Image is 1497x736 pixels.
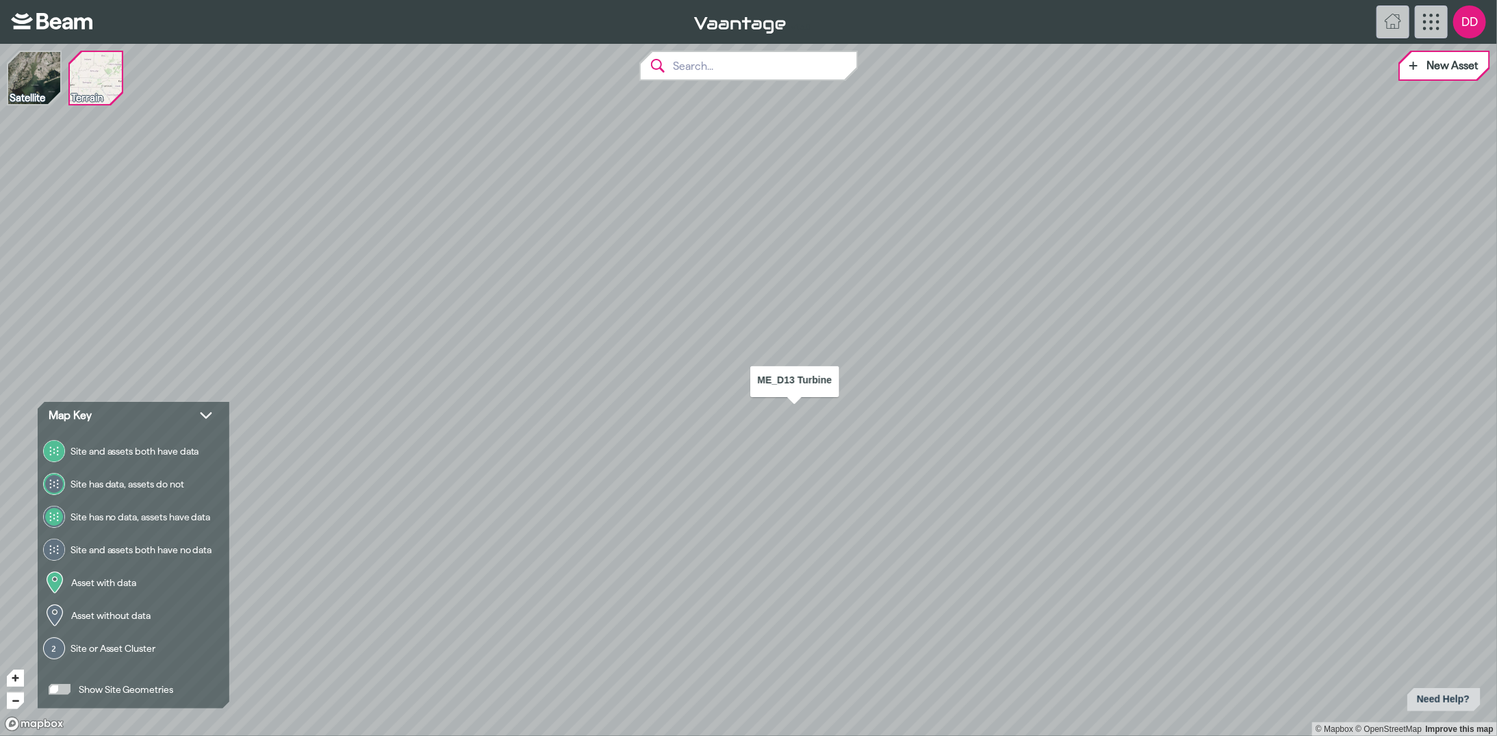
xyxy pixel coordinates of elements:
[43,539,65,561] img: site_no_data.png
[65,510,210,524] span: Site has no data, assets have data
[79,683,173,696] label: Show Site Geometries
[65,642,155,655] span: Site or Asset Cluster
[43,506,65,528] img: site_only_asset.png
[65,543,212,557] span: Site and assets both have no data
[1400,52,1489,79] button: New Asset
[11,13,92,29] img: Beam - Home
[65,444,199,458] span: Site and assets both have data
[66,609,151,622] span: Asset without data
[43,572,66,594] img: asset_default_with_data.png
[43,473,65,495] img: site_only_site.png
[43,440,65,462] img: site_both_data.png
[1415,5,1448,38] button: App Menu
[7,693,24,709] span: Zoom out
[1316,724,1353,734] a: Mapbox
[49,409,92,422] h2: Map Key
[1426,724,1494,734] a: Map feedback
[1453,5,1486,38] div: Account Menu
[694,17,786,34] img: Vaantage - Home
[71,92,103,103] span: Terrain
[70,52,122,104] img: Change to base map mode.
[1377,5,1409,38] button: Home
[43,605,66,626] img: asset_default_no_data.png
[43,637,65,659] img: 7daed807530599e9067e.png
[10,92,45,103] span: Satellite
[1453,5,1486,38] span: DD
[7,670,24,687] button: Zoom in
[198,407,214,424] div: toggle-key
[665,52,857,79] input: Search...
[1379,683,1486,721] iframe: Help widget launcher
[758,373,832,387] h3: ME_D13 Turbine
[1355,724,1422,734] a: OpenStreetMap
[8,52,60,104] img: Change to satellite map mode.
[4,716,64,732] a: Mapbox logo
[694,14,1372,30] div: v 1.3.0
[65,477,184,491] span: Site has data, assets do not
[7,692,24,709] button: Zoom out
[66,576,136,589] span: Asset with data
